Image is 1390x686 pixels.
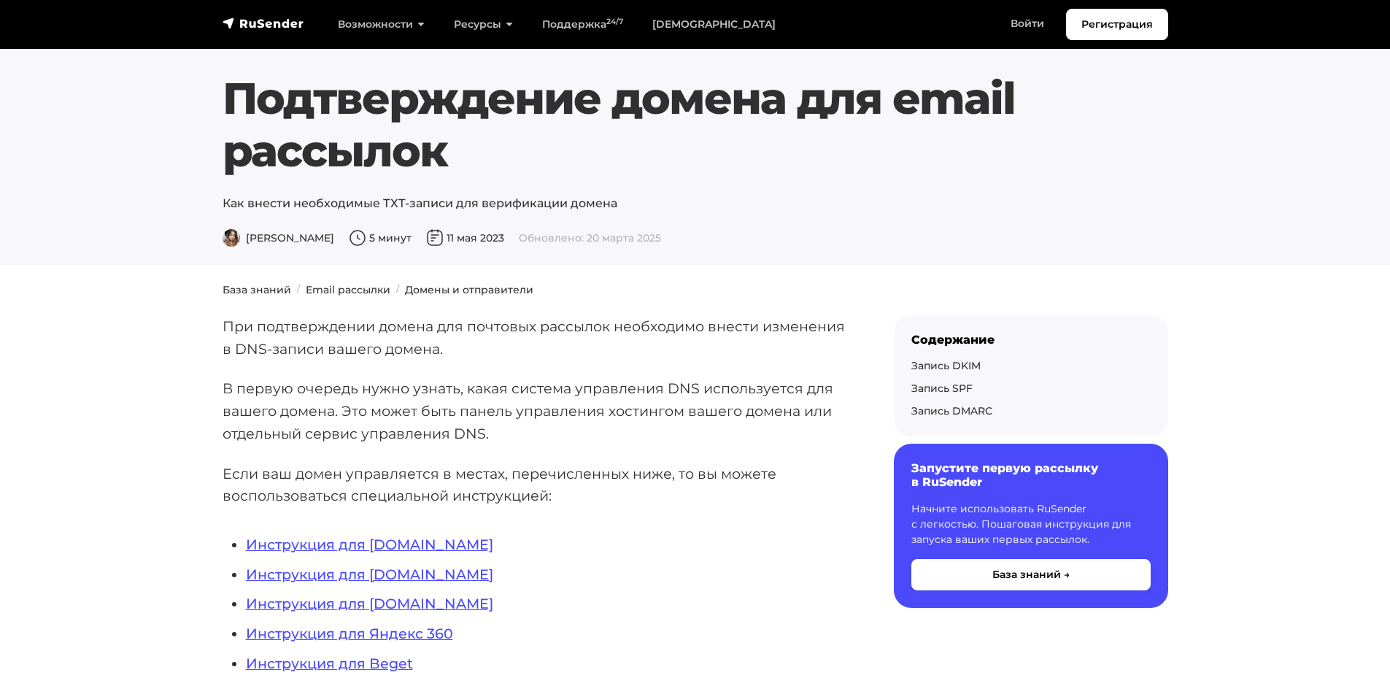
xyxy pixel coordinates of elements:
[323,9,439,39] a: Возможности
[911,559,1151,590] button: База знаний →
[439,9,528,39] a: Ресурсы
[911,501,1151,547] p: Начните использовать RuSender с легкостью. Пошаговая инструкция для запуска ваших первых рассылок.
[223,195,1168,212] p: Как внести необходимые ТХТ-записи для верификации домена
[911,404,992,417] a: Запись DMARC
[223,463,847,507] p: Если ваш домен управляется в местах, перечисленных ниже, то вы можете воспользоваться специальной...
[638,9,790,39] a: [DEMOGRAPHIC_DATA]
[519,231,661,244] span: Обновлено: 20 марта 2025
[405,283,533,296] a: Домены и отправители
[911,359,981,372] a: Запись DKIM
[606,17,623,26] sup: 24/7
[426,229,444,247] img: Дата публикации
[911,461,1151,489] h6: Запустите первую рассылку в RuSender
[246,655,413,672] a: Инструкция для Beget
[1066,9,1168,40] a: Регистрация
[349,231,412,244] span: 5 минут
[223,315,847,360] p: При подтверждении домена для почтовых рассылок необходимо внести изменения в DNS-записи вашего до...
[246,625,453,642] a: Инструкция для Яндекс 360
[426,231,504,244] span: 11 мая 2023
[246,536,493,553] a: Инструкция для [DOMAIN_NAME]
[911,333,1151,347] div: Содержание
[223,231,334,244] span: [PERSON_NAME]
[246,595,493,612] a: Инструкция для [DOMAIN_NAME]
[996,9,1059,39] a: Войти
[223,72,1168,177] h1: Подтверждение домена для email рассылок
[306,283,390,296] a: Email рассылки
[528,9,638,39] a: Поддержка24/7
[246,566,493,583] a: Инструкция для [DOMAIN_NAME]
[214,282,1177,298] nav: breadcrumb
[911,382,973,395] a: Запись SPF
[223,283,291,296] a: База знаний
[349,229,366,247] img: Время чтения
[223,377,847,444] p: В первую очередь нужно узнать, какая система управления DNS используется для вашего домена. Это м...
[894,444,1168,607] a: Запустите первую рассылку в RuSender Начните использовать RuSender с легкостью. Пошаговая инструк...
[223,16,304,31] img: RuSender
